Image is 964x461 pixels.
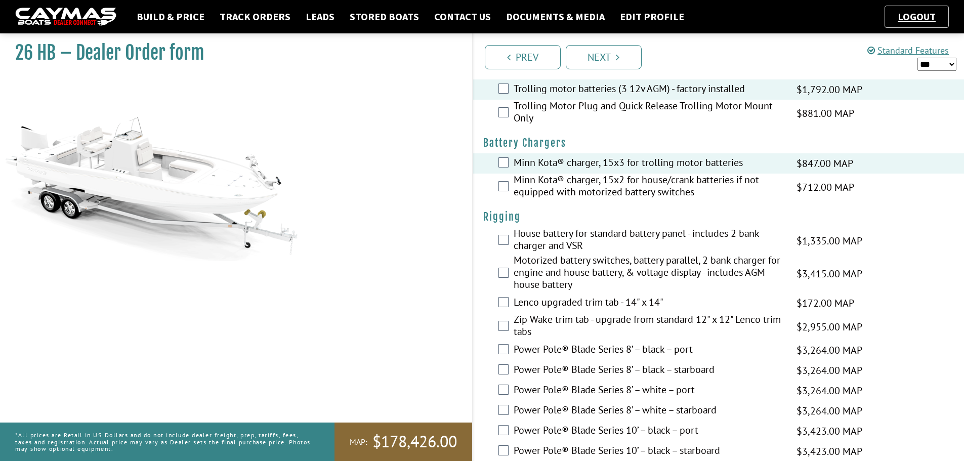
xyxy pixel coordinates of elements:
span: $3,423.00 MAP [797,424,862,439]
label: Zip Wake trim tab - upgrade from standard 12" x 12" Lenco trim tabs [514,313,784,340]
a: MAP:$178,426.00 [334,423,472,461]
label: Motorized battery switches, battery parallel, 2 bank charger for engine and house battery, & volt... [514,254,784,293]
a: Contact Us [429,10,496,23]
span: $178,426.00 [372,431,457,452]
a: Leads [301,10,340,23]
span: $3,264.00 MAP [797,363,862,378]
span: $1,335.00 MAP [797,233,862,248]
label: Power Pole® Blade Series 8’ – black – port [514,343,784,358]
label: Minn Kota® charger, 15x2 for house/crank batteries if not equipped with motorized battery switches [514,174,784,200]
span: $3,264.00 MAP [797,403,862,418]
a: Documents & Media [501,10,610,23]
h4: Rigging [483,211,954,223]
label: Power Pole® Blade Series 10’ – black – starboard [514,444,784,459]
h4: Battery Chargers [483,137,954,149]
span: $712.00 MAP [797,180,854,195]
span: $881.00 MAP [797,106,854,121]
span: $172.00 MAP [797,296,854,311]
span: $3,415.00 MAP [797,266,862,281]
label: Minn Kota® charger, 15x3 for trolling motor batteries [514,156,784,171]
label: Power Pole® Blade Series 8’ – white – starboard [514,404,784,418]
span: $2,955.00 MAP [797,319,862,334]
img: caymas-dealer-connect-2ed40d3bc7270c1d8d7ffb4b79bf05adc795679939227970def78ec6f6c03838.gif [15,8,116,26]
label: Trolling motor batteries (3 12v AGM) - factory installed [514,82,784,97]
label: Trolling Motor Plug and Quick Release Trolling Motor Mount Only [514,100,784,127]
a: Logout [893,10,941,23]
a: Track Orders [215,10,296,23]
h1: 26 HB – Dealer Order form [15,41,447,64]
a: Build & Price [132,10,209,23]
span: $3,264.00 MAP [797,383,862,398]
a: Standard Features [867,45,949,56]
label: House battery for standard battery panel - includes 2 bank charger and VSR [514,227,784,254]
a: Prev [485,45,561,69]
span: MAP: [350,437,367,447]
a: Stored Boats [345,10,424,23]
a: Next [566,45,642,69]
span: $1,792.00 MAP [797,82,862,97]
a: Edit Profile [615,10,689,23]
p: *All prices are Retail in US Dollars and do not include dealer freight, prep, tariffs, fees, taxe... [15,427,312,457]
label: Lenco upgraded trim tab - 14" x 14" [514,296,784,311]
label: Power Pole® Blade Series 8’ – white – port [514,384,784,398]
span: $847.00 MAP [797,156,853,171]
label: Power Pole® Blade Series 10’ – black – port [514,424,784,439]
span: $3,264.00 MAP [797,343,862,358]
span: $3,423.00 MAP [797,444,862,459]
label: Power Pole® Blade Series 8’ – black – starboard [514,363,784,378]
